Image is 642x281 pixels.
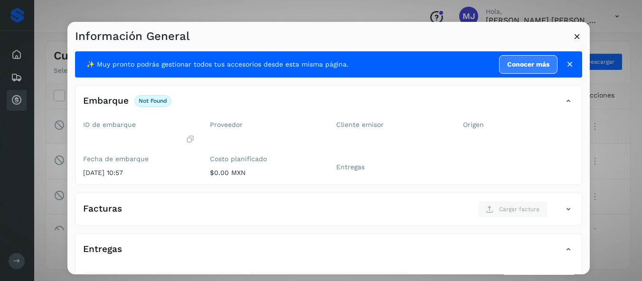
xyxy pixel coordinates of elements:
[76,201,582,225] div: FacturasCargar factura
[139,97,167,104] p: not found
[76,242,582,265] div: Entregas
[83,155,195,163] label: Fecha de embarque
[336,163,448,171] label: Entregas
[478,201,548,218] button: Cargar factura
[463,121,575,129] label: Origen
[83,169,195,177] p: [DATE] 10:57
[83,244,122,255] h4: Entregas
[210,121,321,129] label: Proveedor
[86,59,349,69] span: ✨ Muy pronto podrás gestionar todos tus accesorios desde esta misma página.
[499,55,557,74] a: Conocer más
[75,29,189,43] h3: Información General
[83,204,122,215] h4: Facturas
[336,121,448,129] label: Cliente emisor
[499,205,539,213] span: Cargar factura
[83,121,195,129] label: ID de embarque
[210,155,321,163] label: Costo planificado
[210,169,321,177] p: $0.00 MXN
[76,93,582,117] div: Embarquenot found
[83,96,129,107] h4: Embarque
